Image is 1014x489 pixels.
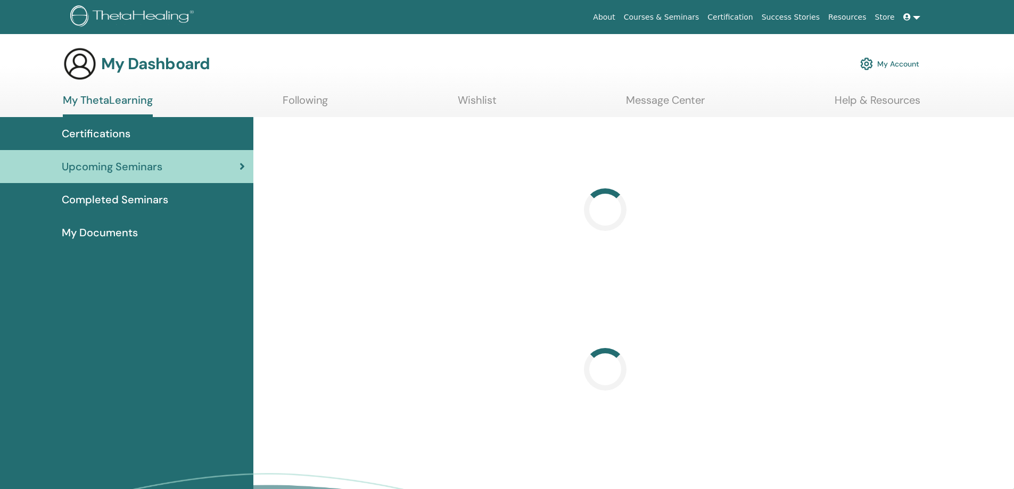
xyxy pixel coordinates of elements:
h3: My Dashboard [101,54,210,73]
a: Resources [824,7,871,27]
img: cog.svg [860,55,873,73]
span: Upcoming Seminars [62,159,162,175]
a: Success Stories [757,7,824,27]
span: Certifications [62,126,130,142]
img: generic-user-icon.jpg [63,47,97,81]
a: Certification [703,7,757,27]
a: My ThetaLearning [63,94,153,117]
img: logo.png [70,5,197,29]
span: Completed Seminars [62,192,168,208]
a: Help & Resources [835,94,920,114]
a: Courses & Seminars [620,7,704,27]
a: My Account [860,52,919,76]
a: Message Center [626,94,705,114]
a: About [589,7,619,27]
span: My Documents [62,225,138,241]
a: Wishlist [458,94,497,114]
a: Following [283,94,328,114]
a: Store [871,7,899,27]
